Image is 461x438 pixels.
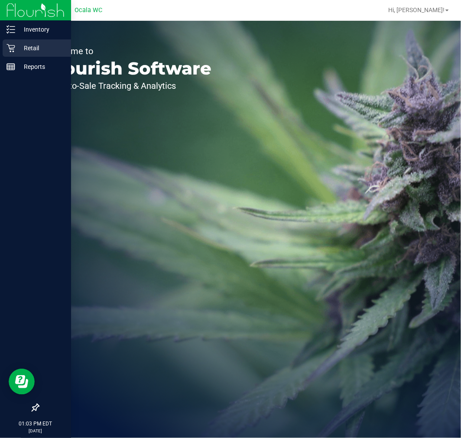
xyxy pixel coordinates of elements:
p: Flourish Software [47,60,211,77]
p: Seed-to-Sale Tracking & Analytics [47,81,211,90]
span: Hi, [PERSON_NAME]! [388,6,445,13]
inline-svg: Reports [6,62,15,71]
p: Welcome to [47,47,211,55]
p: Inventory [15,24,67,35]
span: Ocala WC [75,6,102,14]
p: Reports [15,62,67,72]
p: Retail [15,43,67,53]
inline-svg: Retail [6,44,15,52]
inline-svg: Inventory [6,25,15,34]
iframe: Resource center [9,369,35,395]
p: [DATE] [4,428,67,434]
p: 01:03 PM EDT [4,420,67,428]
